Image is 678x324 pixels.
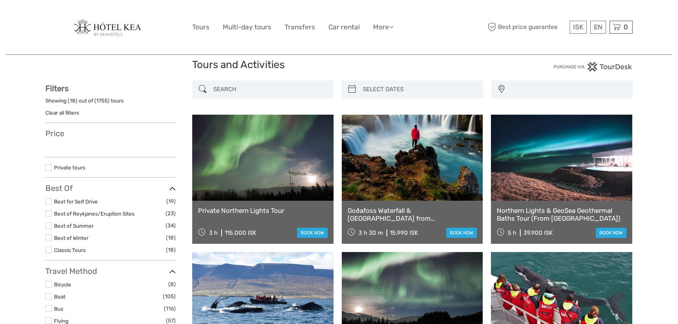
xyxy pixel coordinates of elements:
h3: Travel Method [45,266,176,276]
span: (19) [166,197,176,206]
label: 1755 [96,97,108,104]
span: 5 h [508,229,516,236]
h3: Best Of [45,184,176,193]
a: Multi-day tours [223,22,271,33]
h1: Tours and Activities [192,59,486,71]
a: Goðafoss Waterfall & [GEOGRAPHIC_DATA] from [GEOGRAPHIC_DATA] [348,207,477,223]
a: Bus [54,306,63,312]
div: 15.990 ISK [390,229,418,236]
strong: Filters [45,84,69,93]
h3: Price [45,129,176,138]
a: book now [297,228,328,238]
span: 3 h [209,229,218,236]
span: (18) [166,245,176,254]
a: book now [596,228,626,238]
div: 115.000 ISK [225,229,256,236]
a: Car rental [328,22,360,33]
span: (18) [166,233,176,242]
span: (23) [166,209,176,218]
label: 18 [70,97,76,104]
span: 3 h 30 m [359,229,383,236]
a: Classic Tours [54,247,86,253]
span: (34) [166,221,176,230]
input: SEARCH [210,83,330,96]
div: Showing ( ) out of ( ) tours [45,97,176,109]
span: (116) [164,304,176,313]
div: 39.900 ISK [523,229,553,236]
input: SELECT DATES [360,83,479,96]
a: Tours [192,22,209,33]
a: Flying [54,318,69,324]
a: Transfers [285,22,315,33]
span: (8) [168,280,176,289]
a: More [373,22,393,33]
a: book now [446,228,477,238]
a: Private Northern Lights Tour [198,207,328,214]
span: Best price guarantee [486,21,568,34]
a: Private tours [54,164,85,171]
span: 0 [622,23,629,31]
img: 141-ff6c57a7-291f-4a61-91e4-c46f458f029f_logo_big.jpg [73,19,148,36]
a: Bicycle [54,281,71,288]
span: ISK [573,23,583,31]
span: (105) [163,292,176,301]
a: Best of Winter [54,235,88,241]
a: Northern Lights & GeoSea Geothermal Baths Tour (From [GEOGRAPHIC_DATA]) [497,207,626,223]
div: EN [590,21,606,34]
a: Best for Self Drive [54,198,98,205]
img: PurchaseViaTourDesk.png [553,62,633,72]
a: Boat [54,293,65,300]
a: Best of Reykjanes/Eruption Sites [54,211,135,217]
a: Best of Summer [54,223,94,229]
a: Clear all filters [45,110,79,116]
